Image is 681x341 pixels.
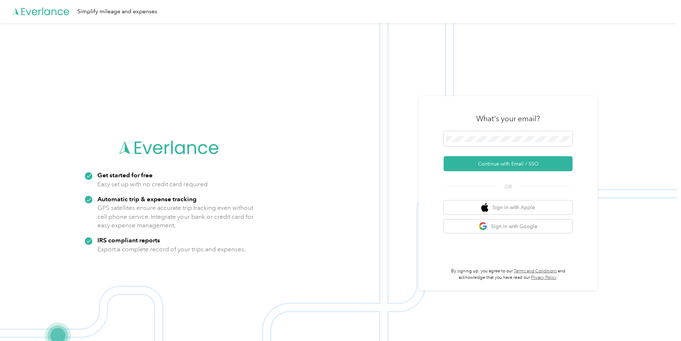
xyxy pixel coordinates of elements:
[97,236,160,244] strong: IRS compliant reports
[444,201,573,214] button: apple logoSign in with Apple
[444,268,573,281] p: By signing up, you agree to our and acknowledge that you have read our .
[481,203,488,212] img: apple logo
[97,203,254,230] p: GPS satellites ensure accurate trip tracking even without cell phone service. Integrate your bank...
[479,222,488,231] img: google logo
[641,301,681,341] iframe: Everlance-gr Chat Button Frame
[444,219,573,233] button: google logoSign in with Google
[97,180,208,189] p: Easy set up with no credit card required
[97,171,153,179] strong: Get started for free
[97,195,197,203] strong: Automatic trip & expense tracking
[514,268,557,274] a: Terms and Conditions
[496,183,521,191] span: OR
[444,156,573,171] button: Continue with Email / SSO
[476,114,540,124] h3: What's your email?
[531,275,556,280] a: Privacy Policy
[97,245,246,254] p: Export a complete record of your trips and expenses.
[77,7,157,16] div: Simplify mileage and expenses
